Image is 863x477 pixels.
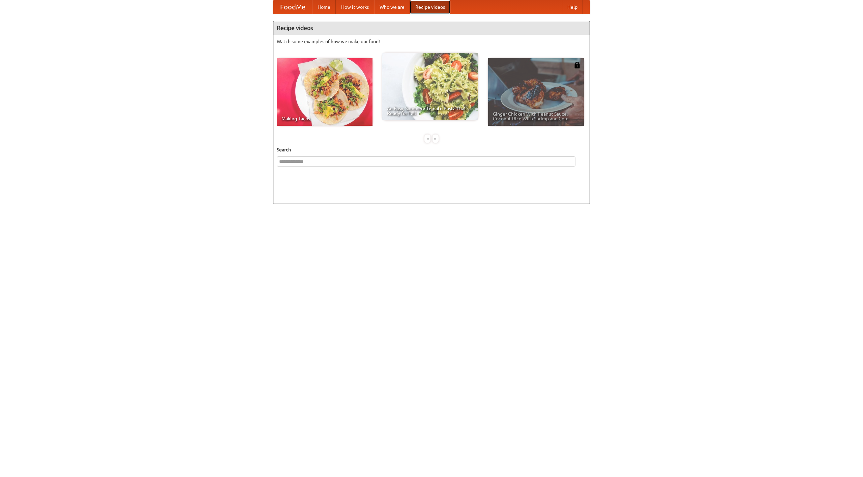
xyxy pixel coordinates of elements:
img: 483408.png [574,62,581,68]
a: An Easy, Summery Tomato Pasta That's Ready for Fall [382,53,478,120]
div: « [424,135,430,143]
a: Who we are [374,0,410,14]
a: FoodMe [273,0,312,14]
div: » [433,135,439,143]
a: Recipe videos [410,0,450,14]
a: Making Tacos [277,58,373,126]
span: Making Tacos [281,116,368,121]
a: Help [562,0,583,14]
h4: Recipe videos [273,21,590,35]
p: Watch some examples of how we make our food! [277,38,586,45]
h5: Search [277,146,586,153]
a: How it works [336,0,374,14]
span: An Easy, Summery Tomato Pasta That's Ready for Fall [387,106,473,116]
a: Home [312,0,336,14]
